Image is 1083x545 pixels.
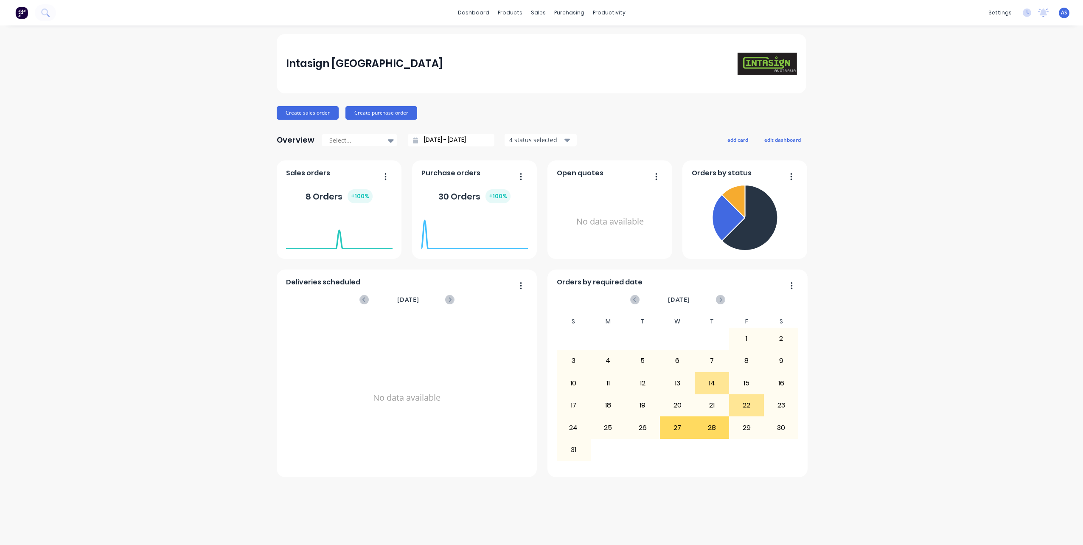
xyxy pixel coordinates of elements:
[764,315,799,328] div: S
[557,168,603,178] span: Open quotes
[626,395,660,416] div: 19
[589,6,630,19] div: productivity
[729,328,763,349] div: 1
[557,182,663,262] div: No data available
[695,417,729,438] div: 28
[591,395,625,416] div: 18
[277,132,314,149] div: Overview
[692,168,752,178] span: Orders by status
[764,417,798,438] div: 30
[729,373,763,394] div: 15
[421,168,480,178] span: Purchase orders
[695,350,729,371] div: 7
[277,106,339,120] button: Create sales order
[764,328,798,349] div: 2
[660,395,694,416] div: 20
[348,189,373,203] div: + 100 %
[626,417,660,438] div: 26
[668,295,690,304] span: [DATE]
[557,439,591,461] div: 31
[660,417,694,438] div: 27
[15,6,28,19] img: Factory
[695,315,729,328] div: T
[591,417,625,438] div: 25
[485,189,511,203] div: + 100 %
[729,395,763,416] div: 22
[729,350,763,371] div: 8
[695,395,729,416] div: 21
[557,395,591,416] div: 17
[557,417,591,438] div: 24
[286,168,330,178] span: Sales orders
[695,373,729,394] div: 14
[764,395,798,416] div: 23
[345,106,417,120] button: Create purchase order
[306,189,373,203] div: 8 Orders
[286,55,443,72] div: Intasign [GEOGRAPHIC_DATA]
[557,373,591,394] div: 10
[764,373,798,394] div: 16
[660,315,695,328] div: W
[550,6,589,19] div: purchasing
[660,373,694,394] div: 13
[591,315,626,328] div: M
[527,6,550,19] div: sales
[591,350,625,371] div: 4
[738,53,797,75] img: Intasign Australia
[626,373,660,394] div: 12
[626,350,660,371] div: 5
[626,315,660,328] div: T
[505,134,577,146] button: 4 status selected
[660,350,694,371] div: 6
[591,373,625,394] div: 11
[286,315,528,480] div: No data available
[557,350,591,371] div: 3
[454,6,494,19] a: dashboard
[494,6,527,19] div: products
[397,295,419,304] span: [DATE]
[729,417,763,438] div: 29
[764,350,798,371] div: 9
[984,6,1016,19] div: settings
[556,315,591,328] div: S
[722,134,754,145] button: add card
[759,134,806,145] button: edit dashboard
[729,315,764,328] div: F
[438,189,511,203] div: 30 Orders
[557,277,643,287] span: Orders by required date
[1061,9,1067,17] span: AS
[509,135,563,144] div: 4 status selected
